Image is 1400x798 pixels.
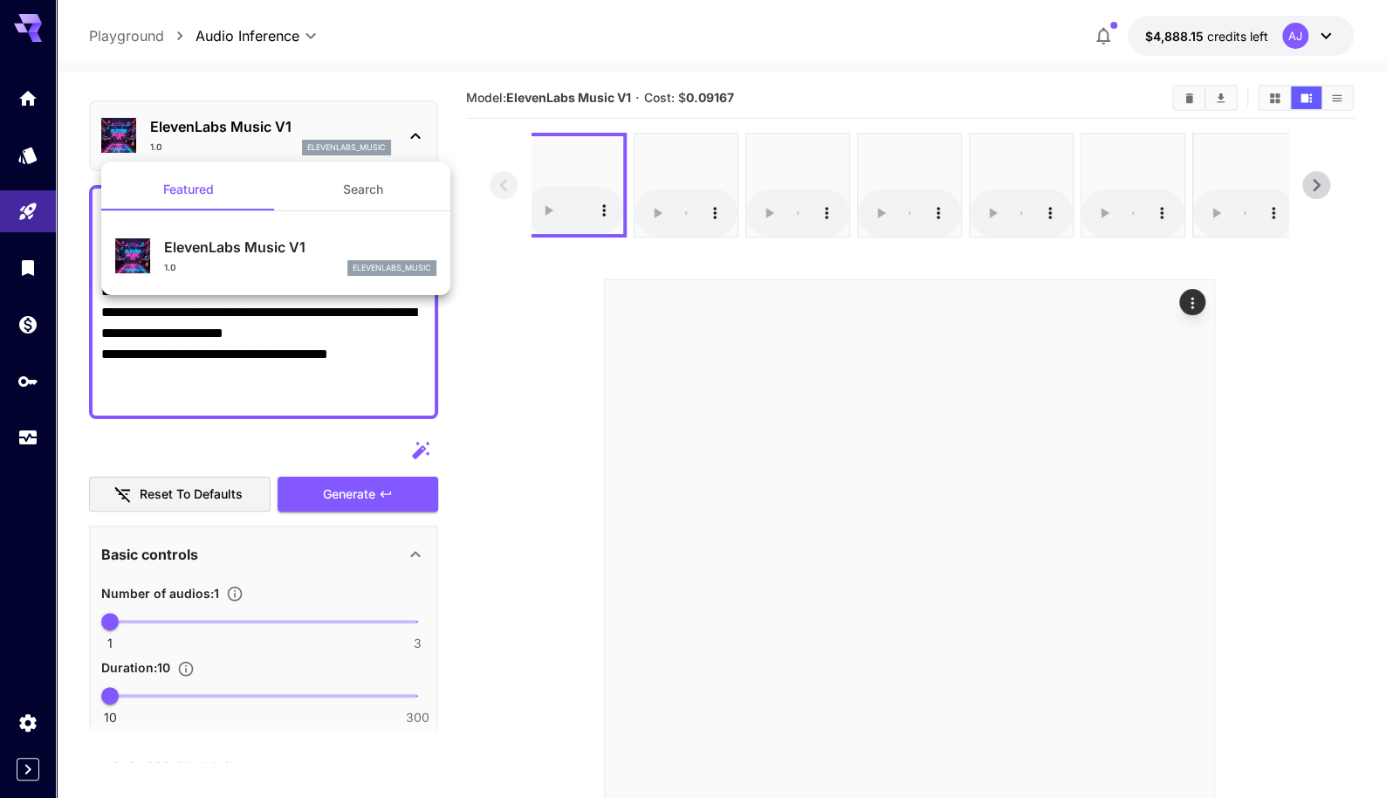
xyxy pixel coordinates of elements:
div: ElevenLabs Music V11.0elevenlabs_music [115,230,436,283]
p: elevenlabs_music [353,262,431,274]
button: Featured [101,169,276,210]
p: 1.0 [164,261,176,274]
p: ElevenLabs Music V1 [164,237,436,258]
button: Search [276,169,450,210]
